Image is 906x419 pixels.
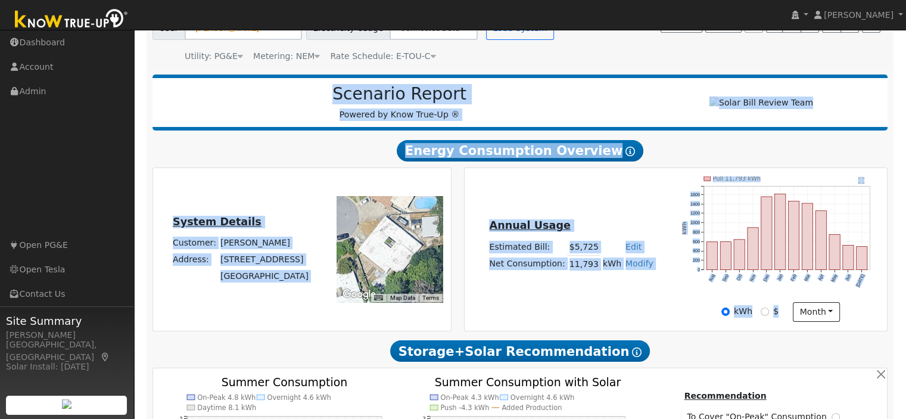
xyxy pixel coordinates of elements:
text: Daytime 8.1 kWh [197,404,256,412]
label: $ [773,305,779,318]
td: Net Consumption: [487,256,567,273]
div: Solar Install: [DATE] [6,361,127,373]
div: Utility: PG&E [185,50,243,63]
button: Keyboard shortcuts [374,294,382,302]
rect: onclick="" [802,203,812,269]
rect: onclick="" [748,228,758,270]
input: kWh [721,308,730,316]
rect: onclick="" [775,194,786,269]
h2: Scenario Report [164,84,634,104]
text: 1600 [690,192,700,197]
text: Jun [844,273,852,282]
text: 1400 [690,201,700,207]
button: month [793,302,840,322]
text: Nov [749,273,757,283]
div: Powered by Know True-Up ® [158,84,641,121]
text: Oct [736,273,743,281]
text: 400 [693,248,700,253]
rect: onclick="" [843,245,854,269]
text: Apr [817,273,825,282]
span: Storage+Solar Recommendation [390,340,650,362]
div: [GEOGRAPHIC_DATA], [GEOGRAPHIC_DATA] [6,339,127,364]
div: Metering: NEM [253,50,320,63]
td: [GEOGRAPHIC_DATA] [218,268,310,285]
text: 800 [693,229,700,235]
a: Terms (opens in new tab) [422,294,439,301]
a: Edit [625,242,642,252]
img: Google [340,287,379,302]
span: Alias: HETOUC [330,51,435,61]
div: [PERSON_NAME] [6,329,127,342]
a: Open this area in Google Maps (opens a new window) [340,287,379,302]
text: On-Peak 4.3 kWh [441,393,499,402]
button: Map Data [390,294,415,302]
img: retrieve [62,399,71,409]
td: $5,725 [567,238,600,256]
text: Added Production [502,404,562,412]
text: [DATE] [855,273,865,288]
rect: onclick="" [789,201,799,269]
td: [PERSON_NAME] [218,235,310,252]
span: Site Summary [6,313,127,329]
text: Overnight 4.6 kWh [510,393,574,402]
label: kWh [734,305,752,318]
text: 600 [693,239,700,244]
text: 1200 [690,210,700,216]
rect: onclick="" [829,234,840,269]
i: Show Help [632,347,642,357]
text: Summer Consumption with Solar [435,375,621,389]
u: Recommendation [684,391,766,401]
td: Estimated Bill: [487,238,567,256]
img: Solar Bill Review Team [709,97,813,109]
text: Sep [721,273,730,283]
text: Dec [762,273,771,283]
text: Summer Consumption [221,375,347,389]
text: Pull 11,793 kWh [713,175,761,182]
text: Jan [776,273,784,282]
td: 11,793 [567,256,600,273]
text: Push -4.3 kWh [441,404,490,412]
span: [PERSON_NAME] [824,10,893,20]
rect: onclick="" [761,197,772,270]
text: May [830,273,839,283]
i: Show Help [625,147,635,156]
a: Map [100,352,111,362]
rect: onclick="" [720,242,731,270]
text: On-Peak 4.8 kWh [197,393,256,402]
text:  [858,177,865,184]
u: Annual Usage [489,219,570,231]
rect: onclick="" [857,247,867,270]
img: Know True-Up [9,7,134,33]
text: 1000 [690,220,700,225]
td: [STREET_ADDRESS] [218,252,310,268]
td: Address: [170,252,218,268]
span: Energy Consumption Overview [397,140,643,162]
td: kWh [600,256,623,273]
text: Feb [790,273,798,282]
rect: onclick="" [815,211,826,270]
text: 0 [698,267,700,272]
text: Aug [708,273,716,283]
text: Overnight 4.6 kWh [267,393,331,402]
a: Modify [625,259,653,268]
input: $ [761,308,769,316]
u: System Details [173,216,261,228]
td: Customer: [170,235,218,252]
text: Mar [803,273,811,283]
rect: onclick="" [706,242,717,270]
rect: onclick="" [734,240,745,270]
text: 200 [693,257,700,263]
text: kWh [682,222,688,235]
